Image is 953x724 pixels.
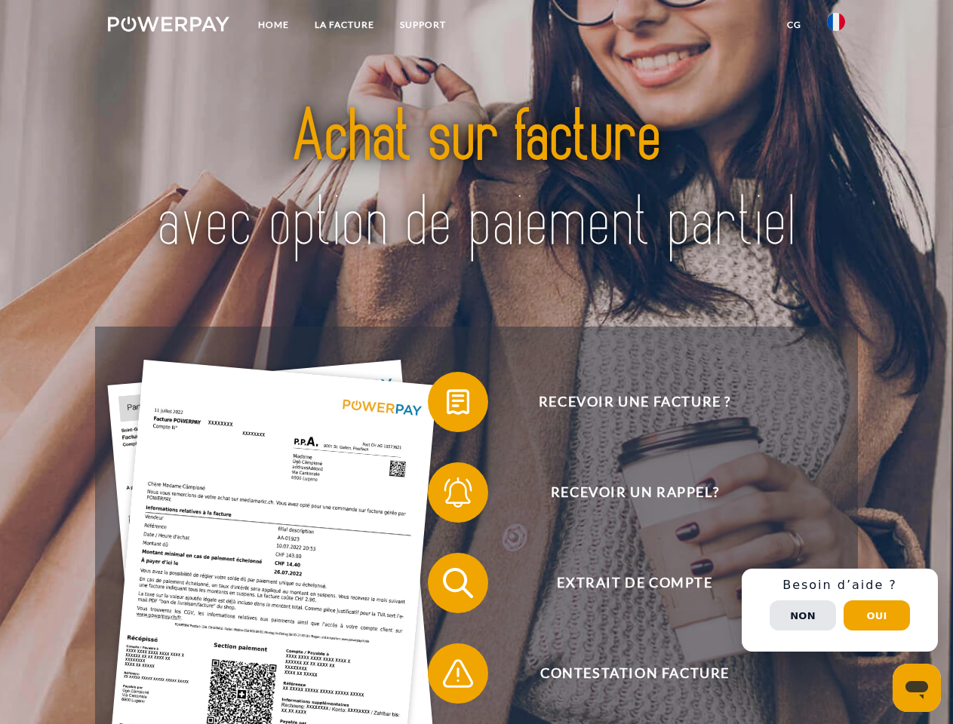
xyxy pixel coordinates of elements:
img: logo-powerpay-white.svg [108,17,229,32]
span: Recevoir une facture ? [450,372,819,432]
a: Home [245,11,302,38]
span: Recevoir un rappel? [450,462,819,523]
img: qb_warning.svg [439,655,477,692]
button: Recevoir une facture ? [428,372,820,432]
a: Support [387,11,459,38]
img: title-powerpay_fr.svg [144,72,809,289]
span: Extrait de compte [450,553,819,613]
button: Non [770,600,836,630]
button: Extrait de compte [428,553,820,613]
iframe: Bouton de lancement de la fenêtre de messagerie [893,664,941,712]
button: Contestation Facture [428,643,820,704]
span: Contestation Facture [450,643,819,704]
a: CG [774,11,814,38]
img: qb_search.svg [439,564,477,602]
div: Schnellhilfe [742,569,938,652]
h3: Besoin d’aide ? [751,578,929,593]
img: qb_bill.svg [439,383,477,421]
img: fr [827,13,845,31]
img: qb_bell.svg [439,474,477,511]
button: Oui [844,600,910,630]
button: Recevoir un rappel? [428,462,820,523]
a: LA FACTURE [302,11,387,38]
